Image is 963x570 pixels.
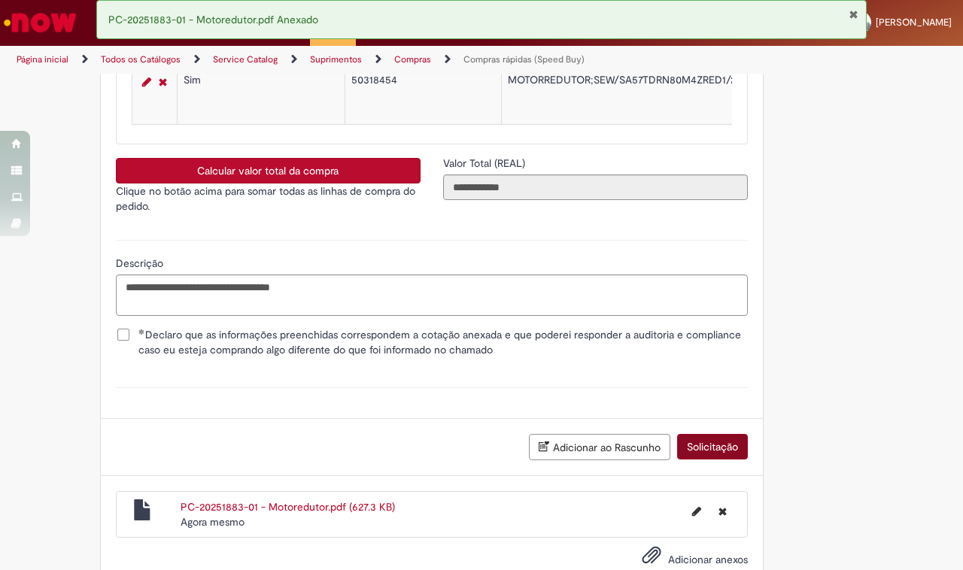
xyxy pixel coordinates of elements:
[116,183,421,214] p: Clique no botão acima para somar todas as linhas de compra do pedido.
[443,156,528,171] label: Somente leitura - Valor Total (REAL)
[138,327,748,357] span: Declaro que as informações preenchidas correspondem a cotação anexada e que poderei responder a a...
[394,53,431,65] a: Compras
[310,53,362,65] a: Suprimentos
[443,174,748,200] input: Valor Total (REAL)
[181,500,395,514] a: PC-20251883-01 - Motoredutor.pdf (627.3 KB)
[677,434,748,459] button: Solicitação
[443,156,528,170] span: Somente leitura - Valor Total (REAL)
[108,13,318,26] span: PC-20251883-01 - Motoredutor.pdf Anexado
[345,67,501,125] td: 50318454
[155,73,171,91] a: Remover linha 1
[138,329,145,335] span: Obrigatório Preenchido
[116,274,748,316] textarea: Descrição
[2,8,79,38] img: ServiceNow
[116,158,421,183] button: Calcular valor total da compra
[101,53,181,65] a: Todos os Catálogos
[17,53,68,65] a: Página inicial
[463,53,585,65] a: Compras rápidas (Speed Buy)
[501,67,767,125] td: MOTORREDUTOR;SEW/SA57TDRN80M4ZRED1/24M1B
[876,16,952,29] span: [PERSON_NAME]
[177,67,345,125] td: Sim
[11,46,630,74] ul: Trilhas de página
[116,256,166,270] span: Descrição
[529,434,670,460] button: Adicionar ao Rascunho
[683,499,710,523] button: Editar nome de arquivo PC-20251883-01 - Motoredutor.pdf
[181,515,245,529] time: 27/08/2025 13:51:14
[849,8,858,20] button: Fechar Notificação
[138,73,155,91] a: Editar Linha 1
[181,515,245,529] span: Agora mesmo
[709,499,736,523] button: Excluir PC-20251883-01 - Motoredutor.pdf
[668,553,748,566] span: Adicionar anexos
[213,53,278,65] a: Service Catalog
